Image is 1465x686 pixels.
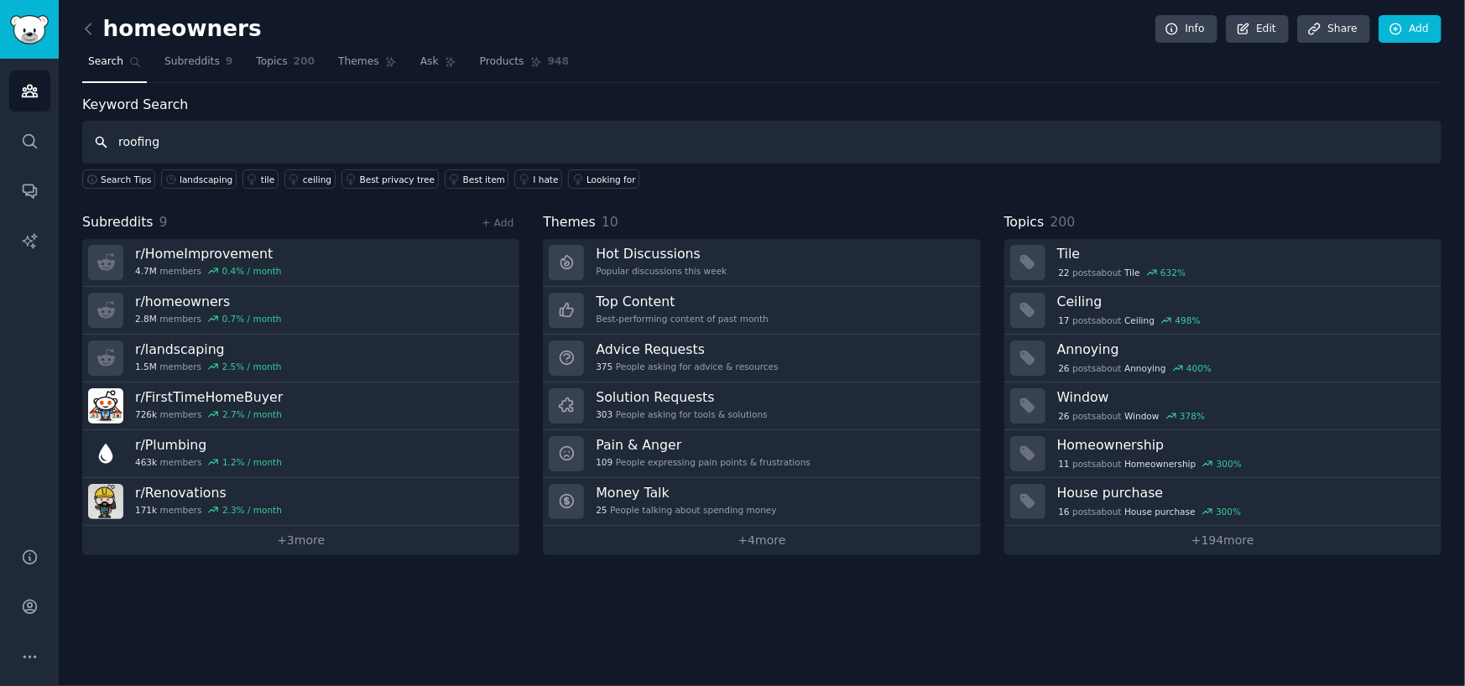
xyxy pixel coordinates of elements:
[1124,314,1155,326] span: Ceiling
[1058,314,1069,326] span: 17
[242,169,279,189] a: tile
[222,408,282,420] div: 2.7 % / month
[414,49,462,83] a: Ask
[135,456,282,468] div: members
[1004,239,1442,287] a: Tile22postsaboutTile632%
[1057,408,1207,424] div: post s about
[1124,267,1139,278] span: Tile
[480,55,524,70] span: Products
[1186,362,1212,374] div: 400 %
[82,121,1442,164] input: Keyword search in audience
[543,430,980,478] a: Pain & Anger109People expressing pain points & frustrations
[135,245,282,262] h3: r/ HomeImprovement
[135,293,282,310] h3: r/ homeowners
[82,49,147,83] a: Search
[543,478,980,526] a: Money Talk25People talking about spending money
[596,408,613,420] span: 303
[1180,410,1205,422] div: 378 %
[82,526,519,555] a: +3more
[1176,314,1201,326] div: 498 %
[1058,410,1069,422] span: 26
[88,55,123,70] span: Search
[1124,410,1159,422] span: Window
[135,408,157,420] span: 726k
[474,49,575,83] a: Products948
[596,265,727,277] div: Popular discussions this week
[135,361,157,372] span: 1.5M
[1217,458,1242,470] div: 300 %
[135,265,157,277] span: 4.7M
[1216,506,1241,517] div: 300 %
[602,214,618,230] span: 10
[1057,504,1243,519] div: post s about
[222,265,282,277] div: 0.4 % / month
[596,293,769,310] h3: Top Content
[1058,458,1069,470] span: 11
[135,484,282,502] h3: r/ Renovations
[596,245,727,262] h3: Hot Discussions
[533,174,558,185] div: I hate
[101,174,152,185] span: Search Tips
[1057,484,1430,502] h3: House purchase
[482,217,514,229] a: + Add
[596,456,811,468] div: People expressing pain points & frustrations
[1226,15,1289,44] a: Edit
[1050,214,1075,230] span: 200
[1057,388,1430,406] h3: Window
[159,214,168,230] span: 9
[1057,293,1430,310] h3: Ceiling
[256,55,287,70] span: Topics
[596,484,776,502] h3: Money Talk
[82,287,519,335] a: r/homeowners2.8Mmembers0.7% / month
[294,55,315,70] span: 200
[543,287,980,335] a: Top ContentBest-performing content of past month
[548,55,570,70] span: 948
[1160,267,1186,278] div: 632 %
[303,174,331,185] div: ceiling
[445,169,509,189] a: Best item
[596,436,811,454] h3: Pain & Anger
[1057,340,1430,358] h3: Annoying
[1058,506,1069,517] span: 16
[543,526,980,555] a: +4more
[135,361,282,372] div: members
[135,504,282,516] div: members
[596,504,607,516] span: 25
[543,335,980,382] a: Advice Requests375People asking for advice & resources
[82,478,519,526] a: r/Renovations171kmembers2.3% / month
[82,16,262,43] h2: homeowners
[82,335,519,382] a: r/landscaping1.5Mmembers2.5% / month
[135,456,157,468] span: 463k
[1155,15,1217,44] a: Info
[420,55,439,70] span: Ask
[463,174,505,185] div: Best item
[135,340,282,358] h3: r/ landscaping
[82,430,519,478] a: r/Plumbing463kmembers1.2% / month
[135,313,282,325] div: members
[135,265,282,277] div: members
[164,55,220,70] span: Subreddits
[596,456,613,468] span: 109
[82,96,188,112] label: Keyword Search
[341,169,439,189] a: Best privacy tree
[1057,456,1243,471] div: post s about
[587,174,636,185] div: Looking for
[1057,361,1213,376] div: post s about
[543,382,980,430] a: Solution Requests303People asking for tools & solutions
[82,239,519,287] a: r/HomeImprovement4.7Mmembers0.4% / month
[596,340,778,358] h3: Advice Requests
[1124,362,1165,374] span: Annoying
[1004,526,1442,555] a: +194more
[596,313,769,325] div: Best-performing content of past month
[1004,430,1442,478] a: Homeownership11postsaboutHomeownership300%
[1058,362,1069,374] span: 26
[514,169,562,189] a: I hate
[135,504,157,516] span: 171k
[226,55,233,70] span: 9
[135,388,283,406] h3: r/ FirstTimeHomeBuyer
[360,174,435,185] div: Best privacy tree
[88,388,123,424] img: FirstTimeHomeBuyer
[338,55,379,70] span: Themes
[1004,287,1442,335] a: Ceiling17postsaboutCeiling498%
[1004,335,1442,382] a: Annoying26postsaboutAnnoying400%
